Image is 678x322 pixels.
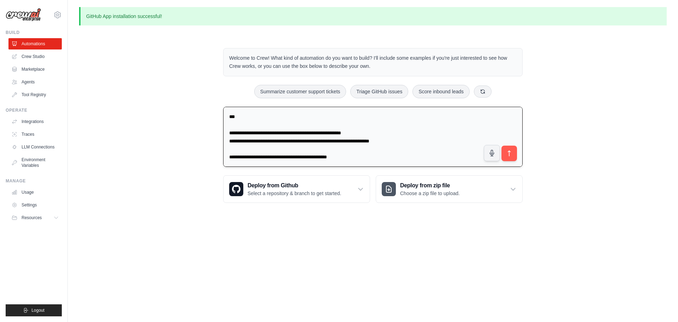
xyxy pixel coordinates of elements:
h3: Deploy from zip file [400,181,460,190]
a: Agents [8,76,62,88]
p: Choose a zip file to upload. [400,190,460,197]
button: Score inbound leads [412,85,470,98]
button: Summarize customer support tickets [254,85,346,98]
div: Build [6,30,62,35]
a: Crew Studio [8,51,62,62]
div: Manage [6,178,62,184]
button: Resources [8,212,62,223]
a: Environment Variables [8,154,62,171]
p: Welcome to Crew! What kind of automation do you want to build? I'll include some examples if you'... [229,54,517,70]
a: Tool Registry [8,89,62,100]
h3: Deploy from Github [248,181,341,190]
a: Marketplace [8,64,62,75]
img: Logo [6,8,41,22]
span: Logout [31,308,44,313]
button: Triage GitHub issues [350,85,408,98]
a: Integrations [8,116,62,127]
p: GitHub App installation successful! [79,7,667,25]
p: Select a repository & branch to get started. [248,190,341,197]
a: LLM Connections [8,141,62,153]
span: Resources [22,215,42,221]
iframe: Chat Widget [643,288,678,322]
a: Automations [8,38,62,49]
div: Operate [6,107,62,113]
a: Usage [8,187,62,198]
button: Logout [6,304,62,316]
a: Traces [8,129,62,140]
a: Settings [8,199,62,211]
